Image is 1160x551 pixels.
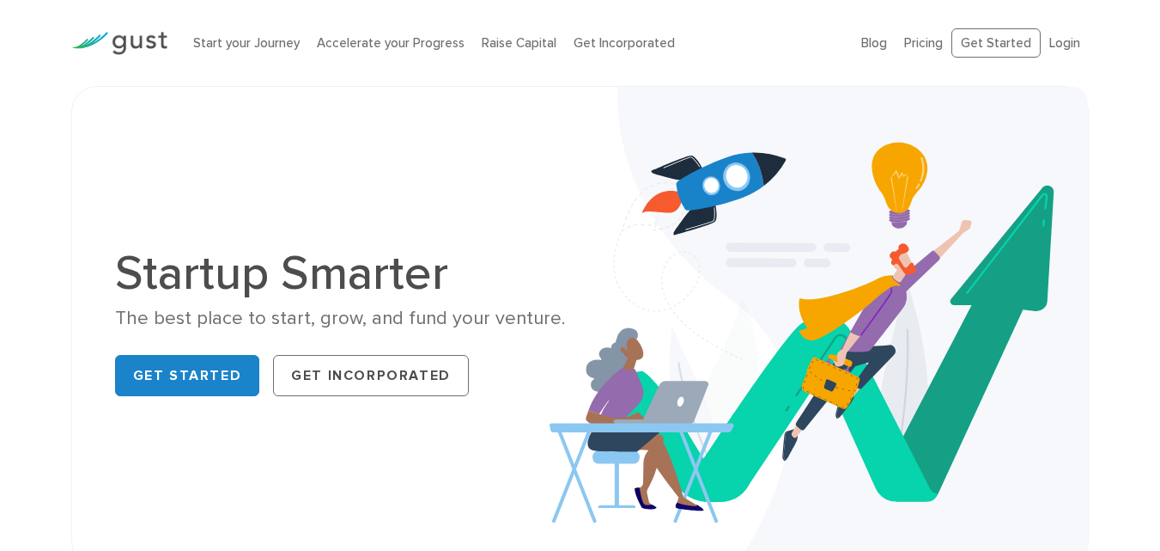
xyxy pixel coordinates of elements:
h1: Startup Smarter [115,249,568,297]
a: Pricing [904,35,943,51]
a: Login [1049,35,1080,51]
img: Gust Logo [71,32,167,55]
a: Get Incorporated [574,35,675,51]
a: Blog [861,35,887,51]
a: Raise Capital [482,35,556,51]
a: Get Started [115,355,260,396]
div: The best place to start, grow, and fund your venture. [115,306,568,331]
a: Get Incorporated [273,355,469,396]
a: Get Started [951,28,1041,58]
a: Start your Journey [193,35,300,51]
a: Accelerate your Progress [317,35,465,51]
